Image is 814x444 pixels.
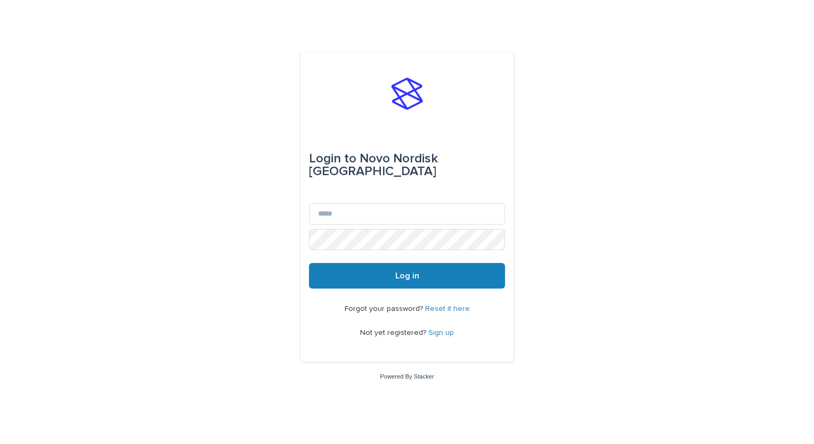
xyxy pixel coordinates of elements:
div: Novo Nordisk [GEOGRAPHIC_DATA] [309,144,505,186]
a: Reset it here [425,305,470,313]
span: Not yet registered? [360,329,428,336]
a: Sign up [428,329,454,336]
img: stacker-logo-s-only.png [391,78,423,110]
button: Log in [309,263,505,289]
span: Forgot your password? [345,305,425,313]
span: Log in [395,272,419,280]
span: Login to [309,152,356,165]
a: Powered By Stacker [380,373,434,380]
